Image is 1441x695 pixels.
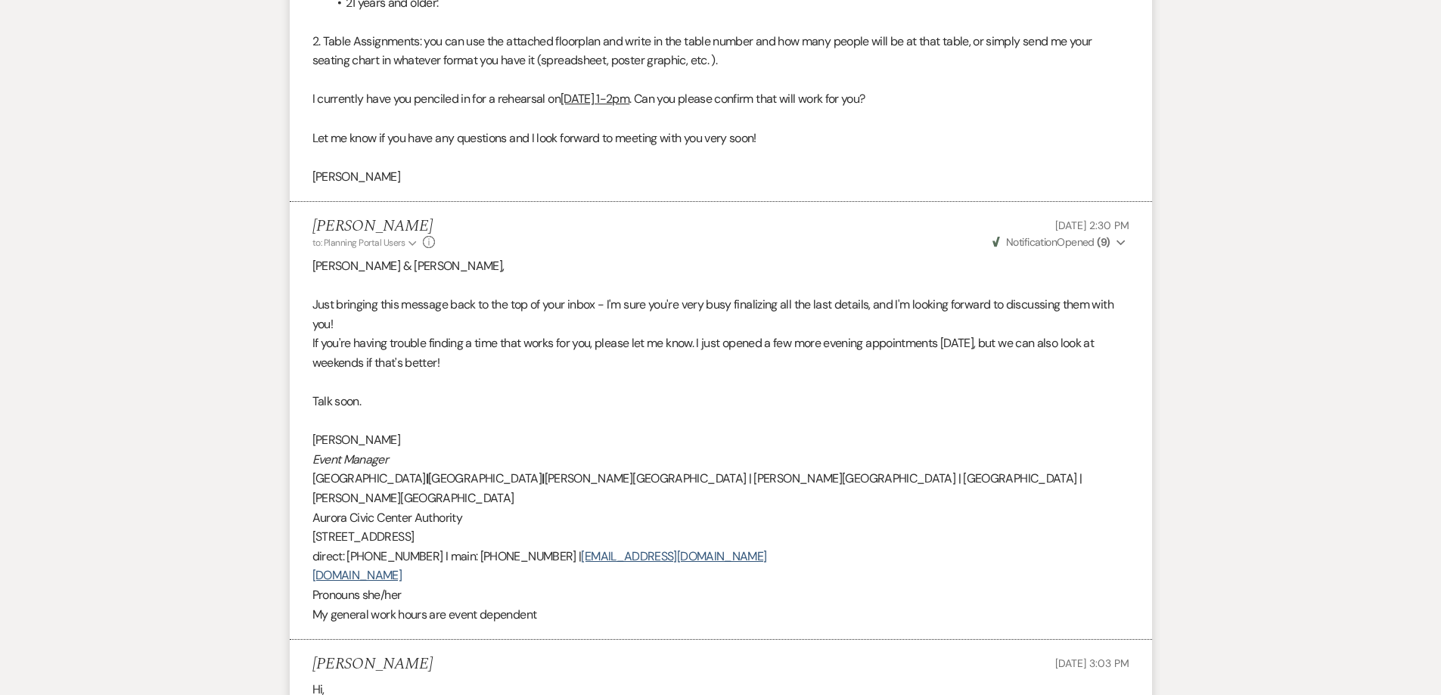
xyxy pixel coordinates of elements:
[312,129,1129,148] p: Let me know if you have any questions and I look forward to meeting with you very soon!
[312,392,1129,411] p: Talk soon.
[312,548,582,564] span: direct: [PHONE_NUMBER] I main: [PHONE_NUMBER] |
[312,89,1129,109] p: I currently have you penciled in for a rehearsal on . Can you please confirm that will work for you?
[312,334,1129,372] p: If you're having trouble finding a time that works for you, please let me know. I just opened a f...
[312,470,1082,506] span: [PERSON_NAME][GEOGRAPHIC_DATA] | [PERSON_NAME][GEOGRAPHIC_DATA] | [GEOGRAPHIC_DATA] | [PERSON_NAM...
[428,470,542,486] span: [GEOGRAPHIC_DATA]
[561,91,629,107] u: [DATE] 1-2pm
[581,548,766,564] a: [EMAIL_ADDRESS][DOMAIN_NAME]
[312,32,1129,70] p: 2. Table Assignments: you can use the attached floorplan and write in the table number and how ma...
[312,217,436,236] h5: [PERSON_NAME]
[312,432,401,448] span: [PERSON_NAME]
[312,256,1129,276] p: [PERSON_NAME] & [PERSON_NAME],
[312,451,389,467] em: Event Manager
[992,235,1110,249] span: Opened
[312,587,402,603] span: Pronouns she/her
[1097,235,1110,249] strong: ( 9 )
[426,470,428,486] strong: |
[542,470,544,486] strong: |
[1006,235,1057,249] span: Notification
[990,234,1129,250] button: NotificationOpened (9)
[312,237,405,249] span: to: Planning Portal Users
[1055,219,1129,232] span: [DATE] 2:30 PM
[312,167,1129,187] p: [PERSON_NAME]
[312,510,462,526] span: Aurora Civic Center Authority
[312,470,426,486] span: [GEOGRAPHIC_DATA]
[312,607,537,622] span: My general work hours are event dependent
[1055,656,1129,670] span: [DATE] 3:03 PM
[312,236,420,250] button: to: Planning Portal Users
[312,655,433,674] h5: [PERSON_NAME]
[312,529,415,545] span: [STREET_ADDRESS]
[312,295,1129,334] p: Just bringing this message back to the top of your inbox - I'm sure you're very busy finalizing a...
[312,567,402,583] a: [DOMAIN_NAME]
